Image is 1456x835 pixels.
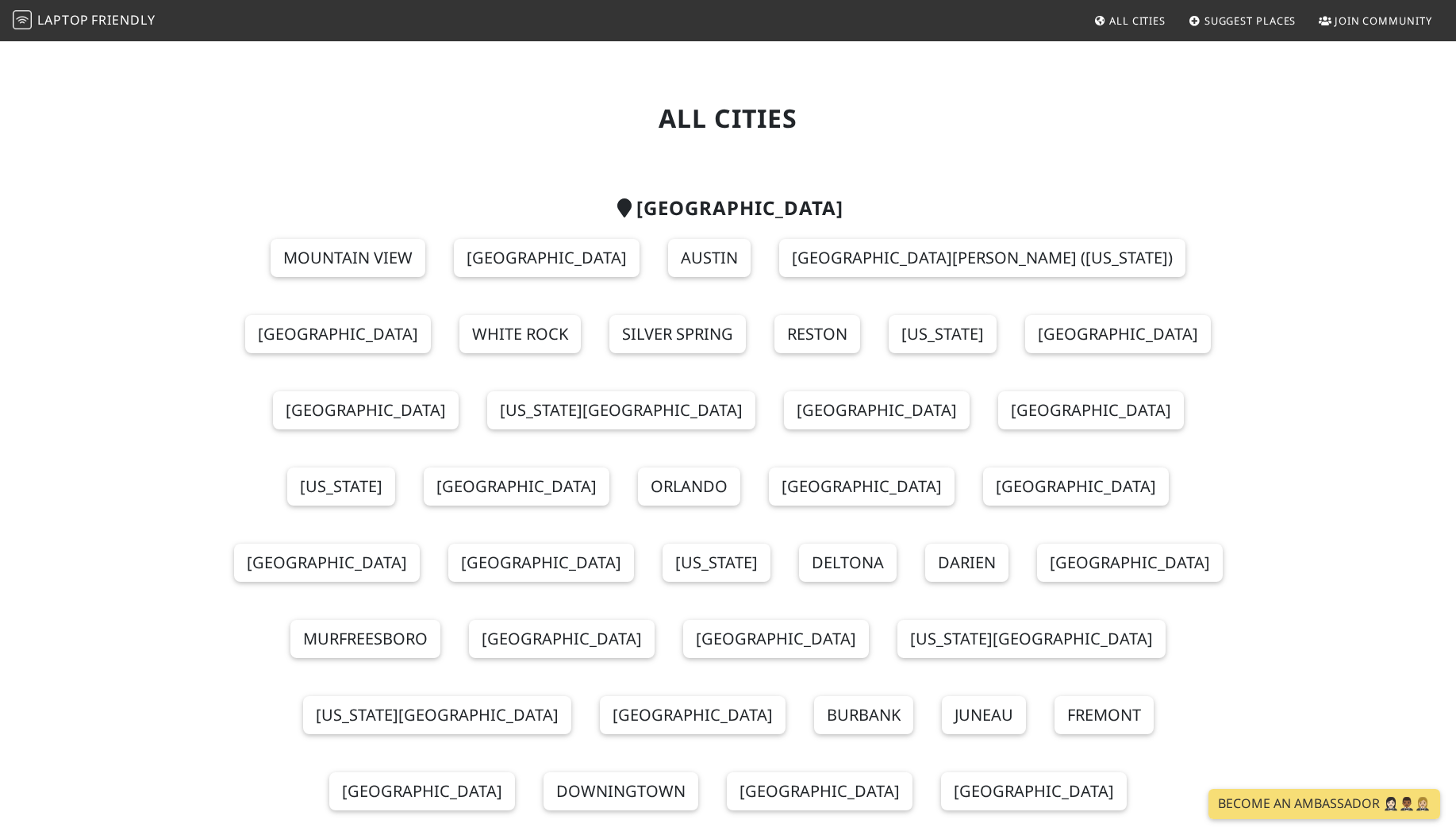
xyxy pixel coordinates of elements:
a: [GEOGRAPHIC_DATA] [448,544,634,582]
a: White Rock [459,315,581,353]
a: Silver Spring [609,315,746,353]
a: Juneau [942,696,1026,734]
a: [GEOGRAPHIC_DATA] [683,620,869,658]
a: Downingtown [544,772,698,810]
a: Deltona [799,544,897,582]
a: [GEOGRAPHIC_DATA] [245,315,431,353]
a: [US_STATE][GEOGRAPHIC_DATA] [897,620,1166,658]
a: [GEOGRAPHIC_DATA] [769,468,955,506]
a: Darien [925,544,1008,582]
a: Orlando [638,468,740,506]
span: Laptop [37,11,89,29]
a: [US_STATE] [889,315,997,353]
a: [US_STATE][GEOGRAPHIC_DATA] [487,391,755,429]
a: LaptopFriendly LaptopFriendly [13,7,156,35]
a: [GEOGRAPHIC_DATA][PERSON_NAME] ([US_STATE]) [779,239,1185,277]
a: Burbank [814,696,913,734]
span: Friendly [91,11,155,29]
a: Murfreesboro [290,620,440,658]
a: Become an Ambassador 🤵🏻‍♀️🤵🏾‍♂️🤵🏼‍♀️ [1208,789,1440,819]
h1: All Cities [214,103,1243,133]
a: All Cities [1087,6,1172,35]
a: [GEOGRAPHIC_DATA] [329,772,515,810]
a: [GEOGRAPHIC_DATA] [1037,544,1223,582]
a: [GEOGRAPHIC_DATA] [784,391,970,429]
a: [GEOGRAPHIC_DATA] [234,544,420,582]
a: Reston [774,315,860,353]
a: [GEOGRAPHIC_DATA] [600,696,786,734]
h2: [GEOGRAPHIC_DATA] [214,197,1243,220]
a: [GEOGRAPHIC_DATA] [273,391,459,429]
a: [GEOGRAPHIC_DATA] [424,468,609,506]
a: [US_STATE] [663,544,770,582]
img: LaptopFriendly [13,10,32,29]
a: [GEOGRAPHIC_DATA] [983,468,1169,506]
span: All Cities [1109,13,1166,28]
a: Austin [668,239,751,277]
a: [GEOGRAPHIC_DATA] [454,239,640,277]
span: Suggest Places [1204,13,1297,28]
a: [GEOGRAPHIC_DATA] [1025,315,1211,353]
span: Join Community [1335,13,1432,28]
a: Join Community [1312,6,1439,35]
a: [GEOGRAPHIC_DATA] [998,391,1184,429]
a: [GEOGRAPHIC_DATA] [727,772,912,810]
a: Mountain View [271,239,425,277]
a: Fremont [1055,696,1154,734]
a: [US_STATE][GEOGRAPHIC_DATA] [303,696,571,734]
a: [US_STATE] [287,468,395,506]
a: Suggest Places [1182,6,1303,35]
a: [GEOGRAPHIC_DATA] [941,772,1127,810]
a: [GEOGRAPHIC_DATA] [469,620,655,658]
